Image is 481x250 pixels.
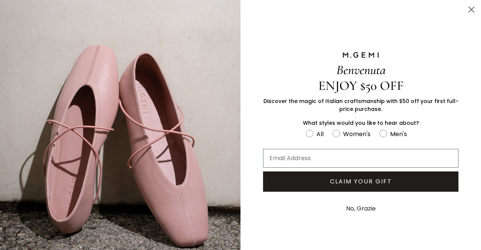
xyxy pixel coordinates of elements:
button: Close dialog [465,3,478,16]
span: ENJOY $50 OFF [318,78,404,94]
button: CLAIM YOUR GIFT [263,171,458,192]
img: M.GEMI [342,52,380,58]
span: Discover the magic of Italian craftsmanship with $50 off your first full-price purchase. [263,97,458,113]
span: Benvenuta [336,62,386,78]
button: No, Grazie [342,199,380,218]
div: Men's [390,129,407,139]
div: Women's [343,129,371,139]
div: All [316,129,324,139]
span: What styles would you like to hear about? [303,119,419,127]
input: Email Address [263,149,458,168]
